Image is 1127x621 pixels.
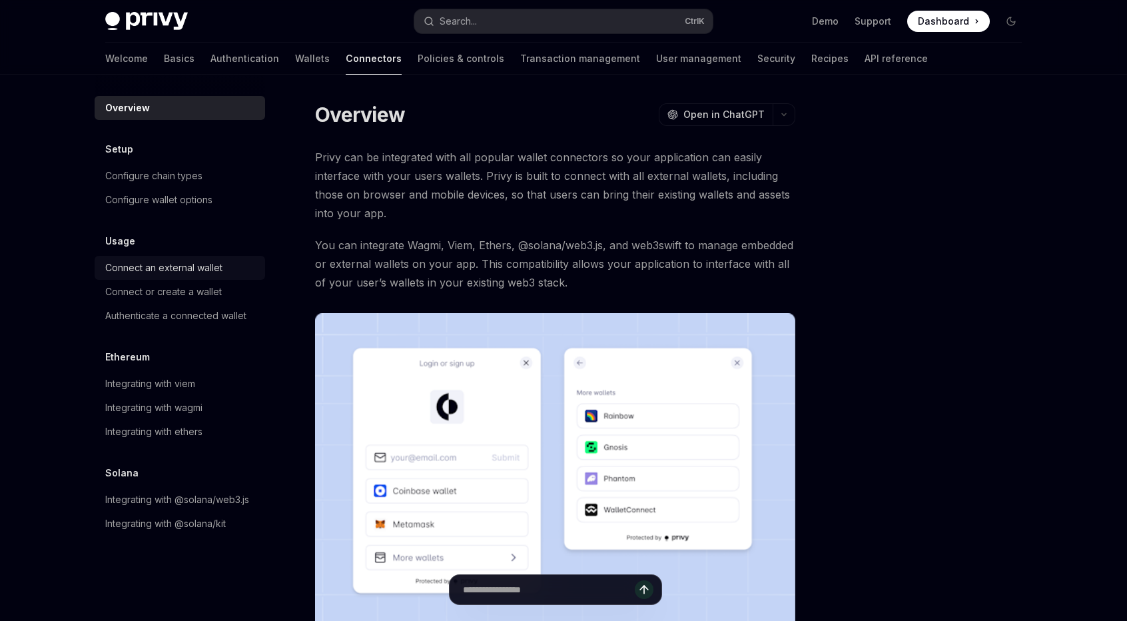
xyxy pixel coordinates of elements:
div: Authenticate a connected wallet [105,308,246,324]
a: Policies & controls [418,43,504,75]
a: Integrating with wagmi [95,396,265,420]
span: Privy can be integrated with all popular wallet connectors so your application can easily interfa... [315,148,795,223]
span: Ctrl K [685,16,705,27]
a: Authenticate a connected wallet [95,304,265,328]
a: Integrating with @solana/web3.js [95,488,265,512]
a: Support [855,15,891,28]
button: Open in ChatGPT [659,103,773,126]
a: Security [757,43,795,75]
span: You can integrate Wagmi, Viem, Ethers, @solana/web3.js, and web3swift to manage embedded or exter... [315,236,795,292]
a: Wallets [295,43,330,75]
a: Dashboard [907,11,990,32]
div: Integrating with viem [105,376,195,392]
h5: Setup [105,141,133,157]
a: Overview [95,96,265,120]
h5: Solana [105,465,139,481]
a: Connectors [346,43,402,75]
a: Authentication [210,43,279,75]
button: Search...CtrlK [414,9,713,33]
a: Connect an external wallet [95,256,265,280]
a: Connect or create a wallet [95,280,265,304]
button: Toggle dark mode [1000,11,1022,32]
div: Integrating with ethers [105,424,202,440]
a: Integrating with ethers [95,420,265,444]
div: Integrating with @solana/web3.js [105,492,249,508]
a: Configure wallet options [95,188,265,212]
div: Connect an external wallet [105,260,222,276]
button: Send message [635,580,653,599]
div: Integrating with @solana/kit [105,516,226,532]
a: Integrating with viem [95,372,265,396]
a: Integrating with @solana/kit [95,512,265,536]
a: Welcome [105,43,148,75]
div: Connect or create a wallet [105,284,222,300]
div: Configure wallet options [105,192,212,208]
a: Transaction management [520,43,640,75]
span: Dashboard [918,15,969,28]
a: Configure chain types [95,164,265,188]
div: Overview [105,100,150,116]
span: Open in ChatGPT [683,108,765,121]
a: Basics [164,43,194,75]
a: Demo [812,15,839,28]
h5: Ethereum [105,349,150,365]
div: Search... [440,13,477,29]
a: Recipes [811,43,849,75]
a: User management [656,43,741,75]
a: API reference [865,43,928,75]
h5: Usage [105,233,135,249]
img: dark logo [105,12,188,31]
div: Integrating with wagmi [105,400,202,416]
div: Configure chain types [105,168,202,184]
h1: Overview [315,103,405,127]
